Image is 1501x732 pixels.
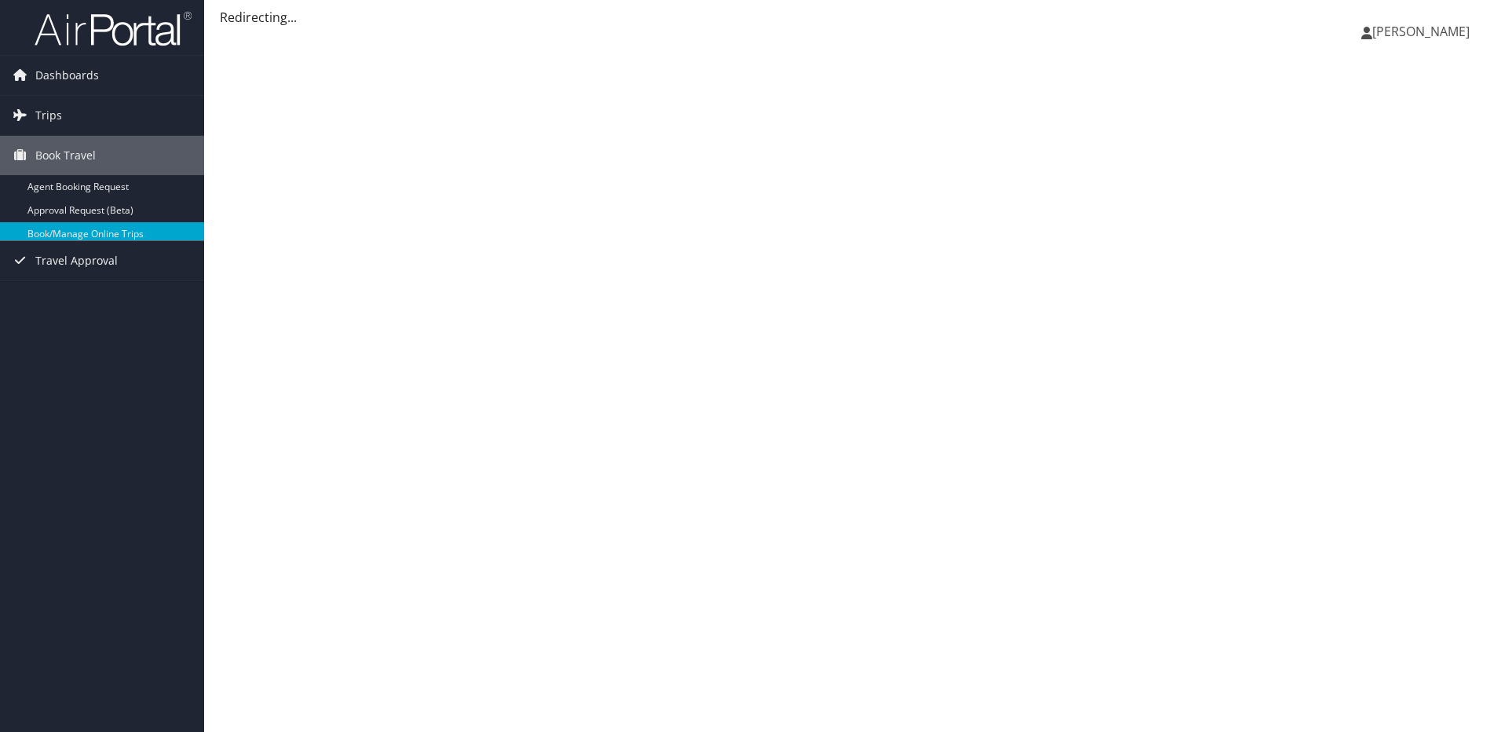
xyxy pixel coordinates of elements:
[220,8,1485,27] div: Redirecting...
[35,96,62,135] span: Trips
[35,10,192,47] img: airportal-logo.png
[1372,23,1470,40] span: [PERSON_NAME]
[35,56,99,95] span: Dashboards
[1361,8,1485,55] a: [PERSON_NAME]
[35,136,96,175] span: Book Travel
[35,241,118,280] span: Travel Approval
